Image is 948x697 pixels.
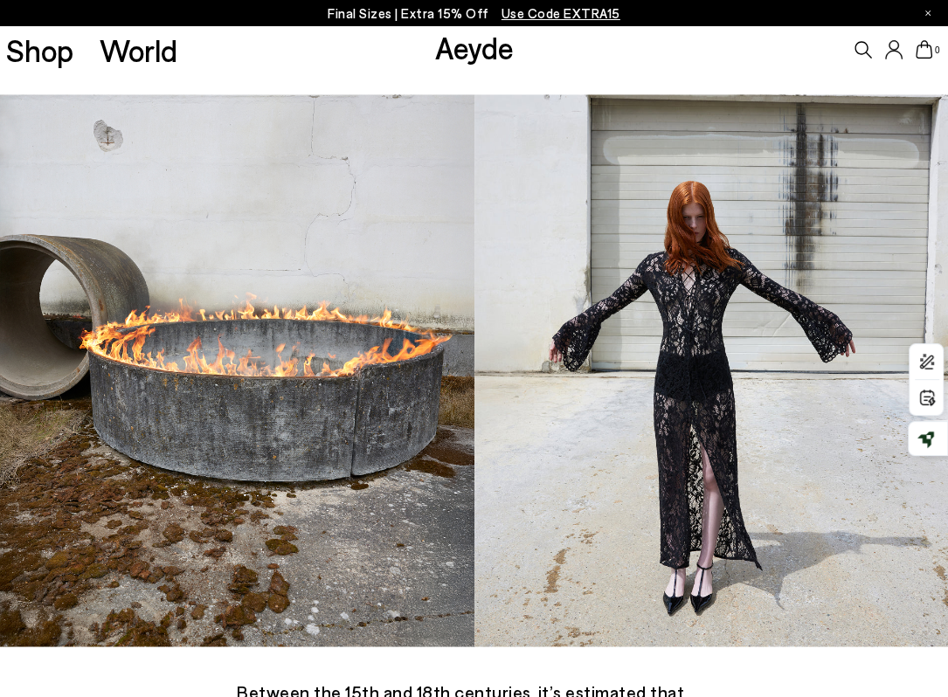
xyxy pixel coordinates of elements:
[6,35,73,66] a: Shop
[916,40,933,59] a: 0
[434,29,513,66] a: Aeyde
[933,45,942,55] span: 0
[328,3,620,24] p: Final Sizes | Extra 15% Off
[100,35,177,66] a: World
[502,5,620,21] span: Navigate to /collections/ss25-final-sizes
